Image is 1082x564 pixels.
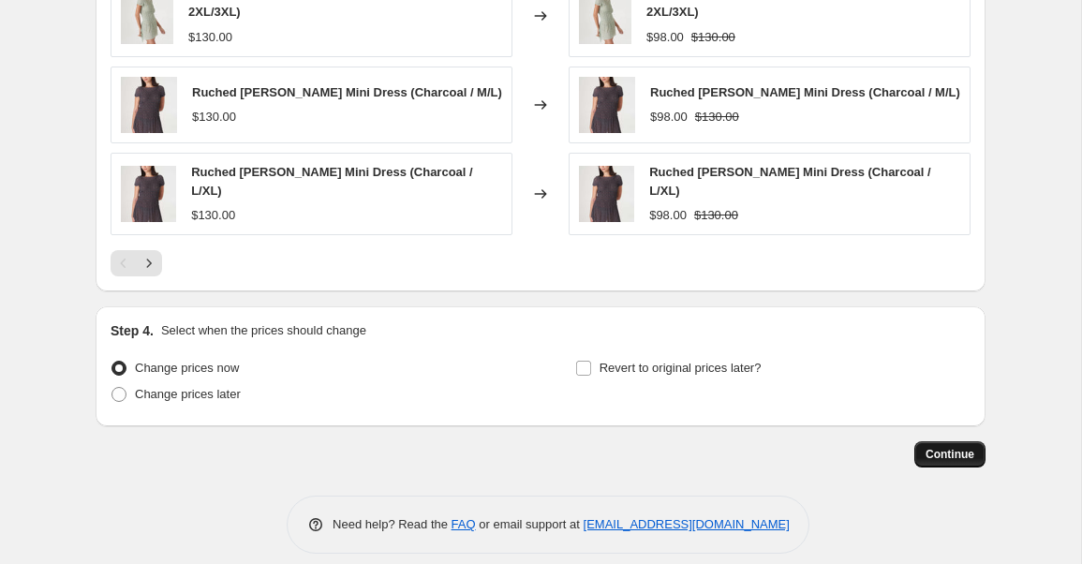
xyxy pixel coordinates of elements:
div: $130.00 [192,108,236,126]
strike: $130.00 [691,28,735,47]
div: $98.00 [650,108,688,126]
span: or email support at [476,517,584,531]
a: [EMAIL_ADDRESS][DOMAIN_NAME] [584,517,790,531]
button: Next [136,250,162,276]
span: Ruched [PERSON_NAME] Mini Dress (Charcoal / L/XL) [649,165,931,198]
span: Ruched [PERSON_NAME] Mini Dress (Charcoal / M/L) [650,85,960,99]
nav: Pagination [111,250,162,276]
p: Select when the prices should change [161,321,366,340]
span: Ruched [PERSON_NAME] Mini Dress (Charcoal / L/XL) [191,165,473,198]
div: $130.00 [191,206,235,225]
span: Revert to original prices later? [600,361,762,375]
h2: Step 4. [111,321,154,340]
div: $130.00 [188,28,232,47]
button: Continue [914,441,986,468]
div: $98.00 [646,28,684,47]
img: SS4776DRCharcoal_2_e158884b-69db-407b-9ff0-ba921432113e_80x.jpg [121,77,177,133]
img: SS4776DRCharcoal_2_e158884b-69db-407b-9ff0-ba921432113e_80x.jpg [579,77,635,133]
strike: $130.00 [695,108,739,126]
strike: $130.00 [694,206,738,225]
span: Change prices later [135,387,241,401]
span: Change prices now [135,361,239,375]
img: SS4776DRCharcoal_2_e158884b-69db-407b-9ff0-ba921432113e_80x.jpg [579,166,634,222]
img: SS4776DRCharcoal_2_e158884b-69db-407b-9ff0-ba921432113e_80x.jpg [121,166,176,222]
span: Continue [926,447,974,462]
span: Ruched [PERSON_NAME] Mini Dress (Charcoal / M/L) [192,85,502,99]
span: Need help? Read the [333,517,452,531]
a: FAQ [452,517,476,531]
div: $98.00 [649,206,687,225]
